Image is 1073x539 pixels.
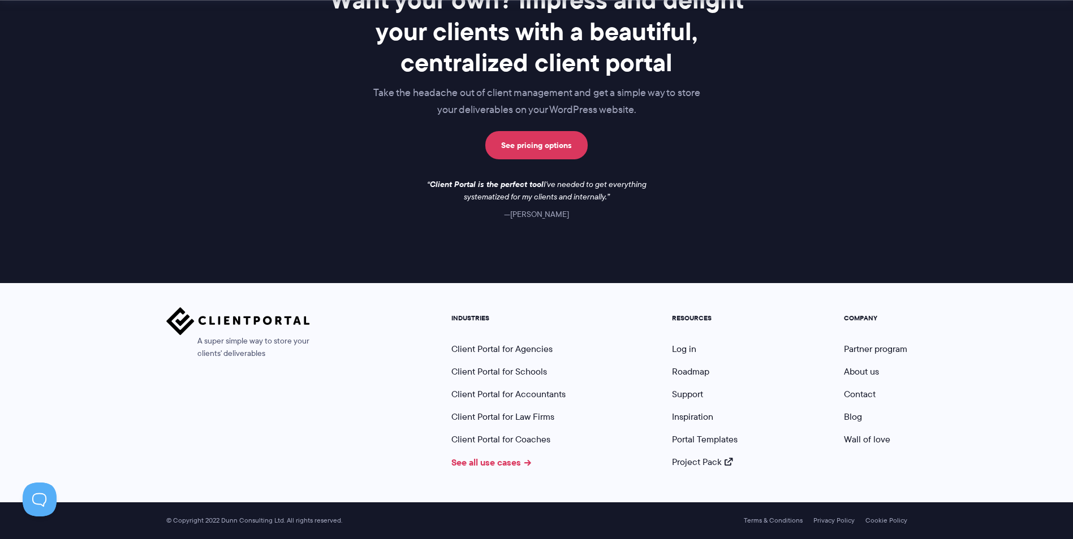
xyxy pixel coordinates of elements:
a: Terms & Conditions [744,516,803,524]
a: Support [672,388,703,401]
a: Client Portal for Agencies [451,342,553,355]
a: Cookie Policy [865,516,907,524]
a: Partner program [844,342,907,355]
a: About us [844,365,879,378]
h5: COMPANY [844,314,907,322]
h5: RESOURCES [672,314,738,322]
a: Privacy Policy [813,516,855,524]
p: I've needed to get everything systematized for my clients and internally. [418,179,656,203]
h5: INDUSTRIES [451,314,566,322]
iframe: Toggle Customer Support [23,483,57,516]
a: Client Portal for Schools [451,365,547,378]
span: © Copyright 2022 Dunn Consulting Ltd. All rights reserved. [161,516,348,525]
a: Project Pack [672,455,733,468]
a: Contact [844,388,876,401]
a: Inspiration [672,410,713,423]
a: Log in [672,342,696,355]
p: Take the headache out of client management and get a simple way to store your deliverables on you... [311,85,762,119]
cite: [PERSON_NAME] [504,208,569,220]
a: See pricing options [485,131,588,159]
span: A super simple way to store your clients' deliverables [166,335,310,360]
a: Blog [844,410,862,423]
a: Client Portal for Accountants [451,388,566,401]
strong: Client Portal is the perfect tool [430,178,544,190]
a: Roadmap [672,365,709,378]
a: Portal Templates [672,433,738,446]
a: Client Portal for Coaches [451,433,550,446]
a: Client Portal for Law Firms [451,410,554,423]
a: Wall of love [844,433,890,446]
a: See all use cases [451,455,532,469]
